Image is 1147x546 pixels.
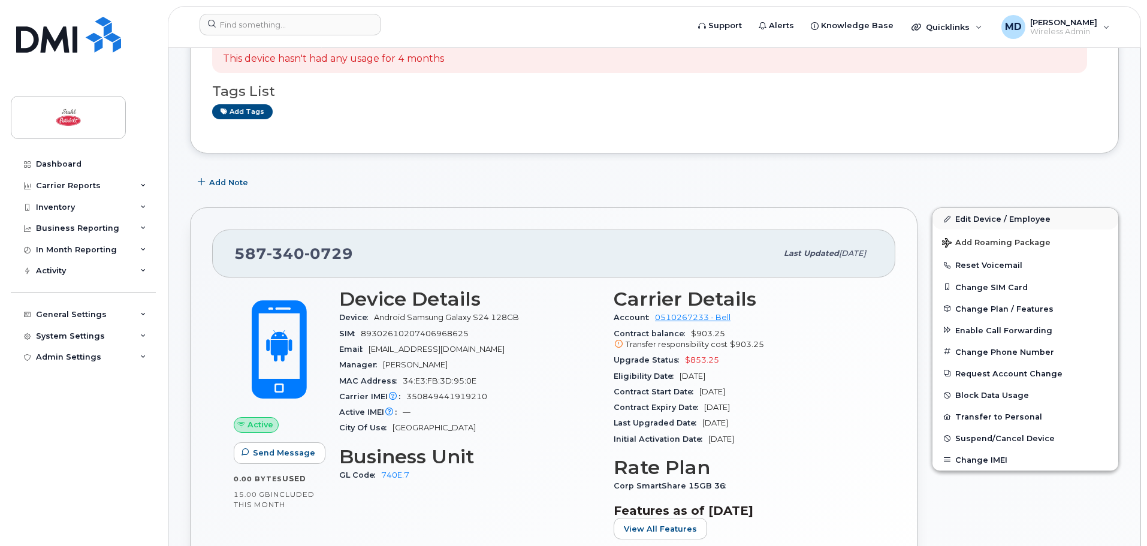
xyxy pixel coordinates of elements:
h3: Device Details [339,288,599,310]
span: [DATE] [699,387,725,396]
button: Change Phone Number [932,341,1118,363]
span: Corp SmartShare 15GB 36 [614,481,732,490]
span: [PERSON_NAME] [383,360,448,369]
span: City Of Use [339,423,393,432]
span: Account [614,313,655,322]
span: Suspend/Cancel Device [955,434,1055,443]
button: Block Data Usage [932,384,1118,406]
span: 15.00 GB [234,490,271,499]
span: Contract Expiry Date [614,403,704,412]
span: GL Code [339,470,381,479]
span: 350849441919210 [406,392,487,401]
span: [DATE] [708,435,734,444]
a: Support [690,14,750,38]
h3: Business Unit [339,446,599,467]
span: 0729 [304,245,353,263]
span: Active [247,419,273,430]
h3: Rate Plan [614,457,874,478]
span: [PERSON_NAME] [1030,17,1097,27]
button: Suspend/Cancel Device [932,427,1118,449]
span: [DATE] [680,372,705,381]
div: Quicklinks [903,15,991,39]
button: Change Plan / Features [932,298,1118,319]
span: Active IMEI [339,408,403,417]
button: Reset Voicemail [932,254,1118,276]
span: 340 [267,245,304,263]
span: 89302610207406968625 [361,329,469,338]
span: MAC Address [339,376,403,385]
button: Enable Call Forwarding [932,319,1118,341]
button: Request Account Change [932,363,1118,384]
span: 34:E3:FB:3D:95:0E [403,376,476,385]
span: Last Upgraded Date [614,418,702,427]
button: Add Note [190,171,258,193]
span: View All Features [624,523,697,535]
span: Add Note [209,177,248,188]
span: [DATE] [704,403,730,412]
span: Change Plan / Features [955,304,1054,313]
a: Alerts [750,14,802,38]
button: Transfer to Personal [932,406,1118,427]
span: Send Message [253,447,315,458]
span: Device [339,313,374,322]
span: Wireless Admin [1030,27,1097,37]
span: Knowledge Base [821,20,894,32]
span: Carrier IMEI [339,392,406,401]
button: Send Message [234,442,325,464]
span: Email [339,345,369,354]
span: Add Roaming Package [942,238,1051,249]
h3: Features as of [DATE] [614,503,874,518]
button: Add Roaming Package [932,230,1118,254]
span: Enable Call Forwarding [955,325,1052,334]
span: Upgrade Status [614,355,685,364]
button: Change SIM Card [932,276,1118,298]
span: $903.25 [730,340,764,349]
span: SIM [339,329,361,338]
span: Last updated [784,249,839,258]
button: Change IMEI [932,449,1118,470]
span: Support [708,20,742,32]
span: Eligibility Date [614,372,680,381]
h3: Tags List [212,84,1097,99]
span: [DATE] [839,249,866,258]
h3: Carrier Details [614,288,874,310]
span: 587 [234,245,353,263]
a: Edit Device / Employee [932,208,1118,230]
button: View All Features [614,518,707,539]
span: Contract balance [614,329,691,338]
span: [EMAIL_ADDRESS][DOMAIN_NAME] [369,345,505,354]
span: Initial Activation Date [614,435,708,444]
span: used [282,474,306,483]
a: Add tags [212,104,273,119]
span: $903.25 [614,329,874,351]
input: Find something... [200,14,381,35]
span: [GEOGRAPHIC_DATA] [393,423,476,432]
span: Contract Start Date [614,387,699,396]
span: — [403,408,410,417]
span: Manager [339,360,383,369]
span: Alerts [769,20,794,32]
a: 0510267233 - Bell [655,313,731,322]
span: Transfer responsibility cost [626,340,728,349]
span: $853.25 [685,355,719,364]
span: 0.00 Bytes [234,475,282,483]
span: Quicklinks [926,22,970,32]
span: [DATE] [702,418,728,427]
span: included this month [234,490,315,509]
a: Knowledge Base [802,14,902,38]
div: Mark Damaso [993,15,1118,39]
span: Android Samsung Galaxy S24 128GB [374,313,519,322]
a: 740E.7 [381,470,409,479]
span: MD [1005,20,1022,34]
p: This device hasn't had any usage for 4 months [223,52,444,66]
